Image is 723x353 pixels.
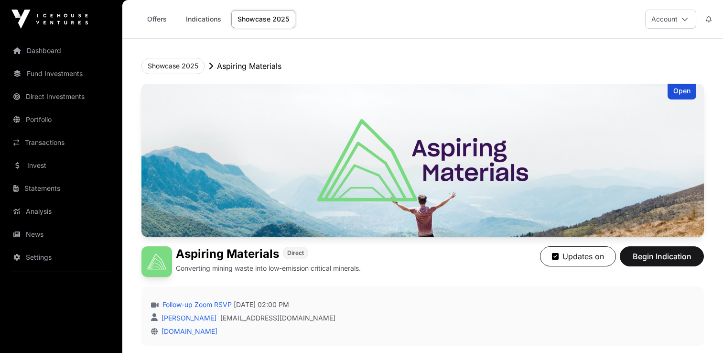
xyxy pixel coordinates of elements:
a: Analysis [8,201,115,222]
a: News [8,224,115,245]
span: Begin Indication [632,251,692,262]
a: Transactions [8,132,115,153]
a: Fund Investments [8,63,115,84]
button: Updates on [540,246,616,266]
img: Aspiring Materials [141,84,704,237]
button: Begin Indication [620,246,704,266]
a: [PERSON_NAME] [160,314,216,322]
img: Aspiring Materials [141,246,172,277]
a: Indications [180,10,227,28]
a: Statements [8,178,115,199]
button: Showcase 2025 [141,58,205,74]
p: Converting mining waste into low-emission critical minerals. [176,264,361,273]
a: Settings [8,247,115,268]
a: [DOMAIN_NAME] [158,327,217,335]
a: Dashboard [8,40,115,61]
img: Icehouse Ventures Logo [11,10,88,29]
span: [DATE] 02:00 PM [234,300,289,309]
a: Follow-up Zoom RSVP [161,300,232,309]
span: Direct [287,249,304,257]
button: Account [645,10,696,29]
a: Direct Investments [8,86,115,107]
a: Invest [8,155,115,176]
a: [EMAIL_ADDRESS][DOMAIN_NAME] [220,313,335,323]
a: Showcase 2025 [231,10,295,28]
a: Offers [138,10,176,28]
a: Portfolio [8,109,115,130]
div: Open [668,84,696,99]
h1: Aspiring Materials [176,246,279,262]
a: Begin Indication [620,256,704,265]
p: Aspiring Materials [217,60,281,72]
